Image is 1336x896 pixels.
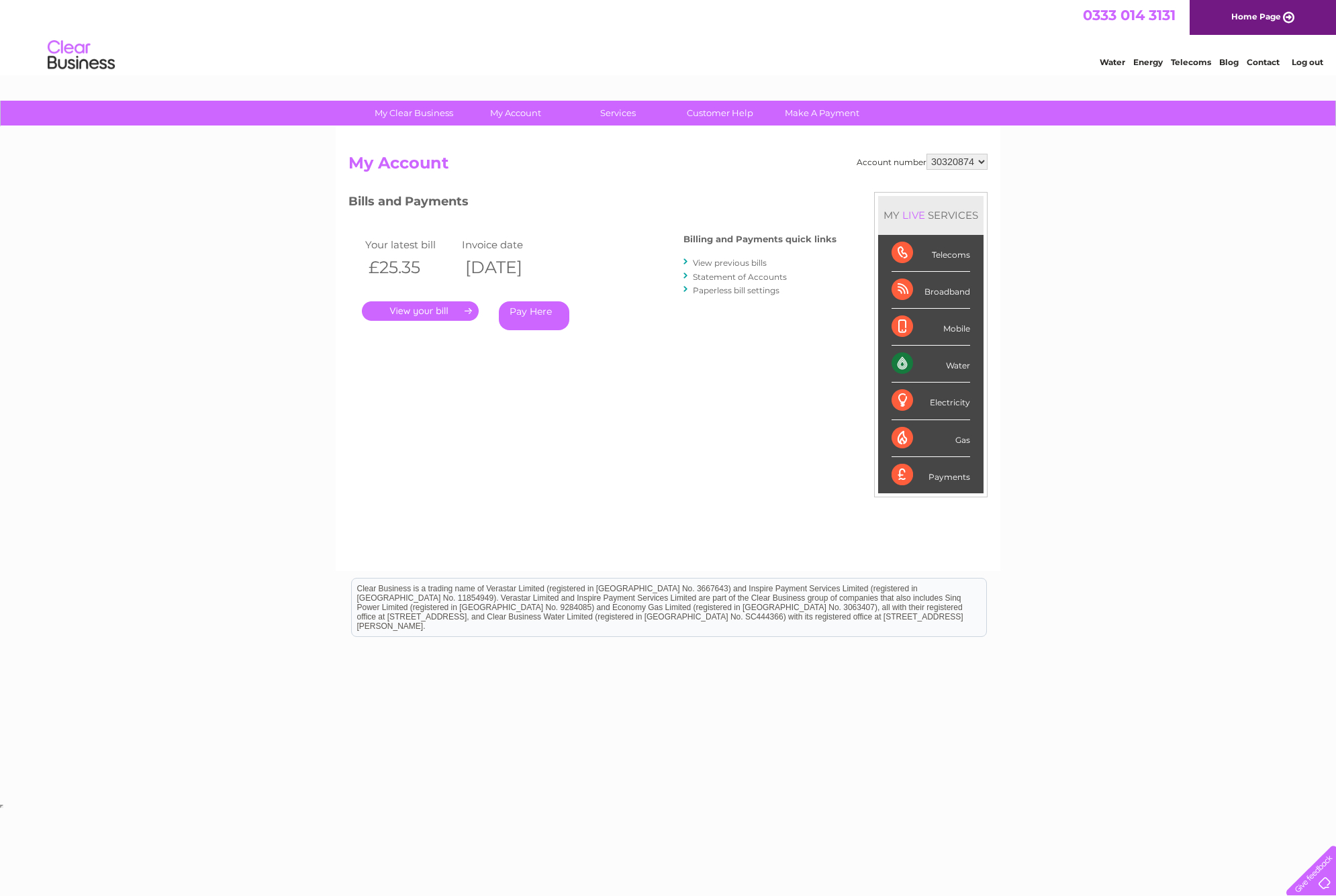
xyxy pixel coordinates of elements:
[857,154,988,170] div: Account number
[563,101,673,126] a: Services
[1219,57,1239,67] a: Blog
[693,285,779,295] a: Paperless bill settings
[892,420,970,457] div: Gas
[362,254,459,281] th: £25.35
[1171,57,1211,67] a: Telecoms
[461,101,571,126] a: My Account
[767,101,877,126] a: Make A Payment
[459,254,555,281] th: [DATE]
[878,196,984,234] div: MY SERVICES
[499,301,569,330] a: Pay Here
[683,234,837,244] h4: Billing and Payments quick links
[1247,57,1280,67] a: Contact
[1292,57,1323,67] a: Log out
[892,346,970,383] div: Water
[892,235,970,272] div: Telecoms
[352,7,986,65] div: Clear Business is a trading name of Verastar Limited (registered in [GEOGRAPHIC_DATA] No. 3667643...
[359,101,469,126] a: My Clear Business
[348,192,837,215] h3: Bills and Payments
[900,209,928,221] div: LIVE
[1083,7,1176,23] a: 0333 014 3131
[47,35,115,76] img: logo.png
[892,383,970,419] div: Electricity
[665,101,775,126] a: Customer Help
[1100,57,1125,67] a: Water
[348,154,988,179] h2: My Account
[892,272,970,309] div: Broadband
[1133,57,1163,67] a: Energy
[362,301,479,321] a: .
[459,236,555,254] td: Invoice date
[362,236,459,254] td: Your latest bill
[693,258,767,268] a: View previous bills
[892,457,970,493] div: Payments
[693,272,787,282] a: Statement of Accounts
[892,309,970,346] div: Mobile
